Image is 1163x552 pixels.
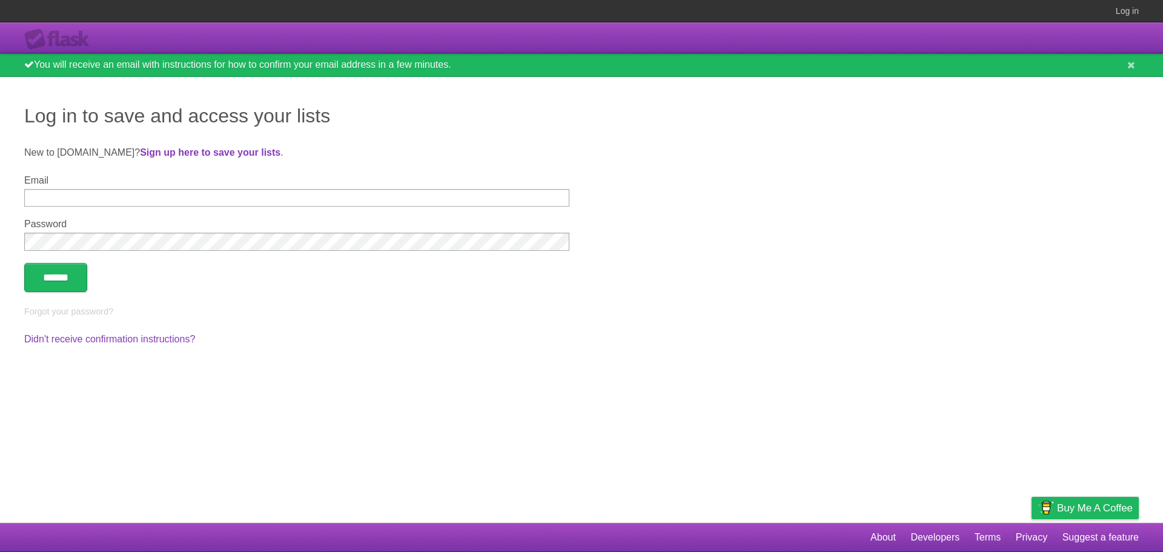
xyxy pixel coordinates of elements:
h1: Log in to save and access your lists [24,101,1139,130]
span: Buy me a coffee [1057,497,1133,519]
a: Didn't receive confirmation instructions? [24,334,195,344]
label: Email [24,175,569,186]
label: Password [24,219,569,230]
a: Privacy [1016,526,1047,549]
a: Terms [975,526,1001,549]
div: Flask [24,28,97,50]
a: Suggest a feature [1062,526,1139,549]
a: Developers [910,526,959,549]
a: About [870,526,896,549]
a: Sign up here to save your lists [140,147,280,158]
img: Buy me a coffee [1038,497,1054,518]
p: New to [DOMAIN_NAME]? . [24,145,1139,160]
a: Buy me a coffee [1032,497,1139,519]
a: Forgot your password? [24,307,113,316]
